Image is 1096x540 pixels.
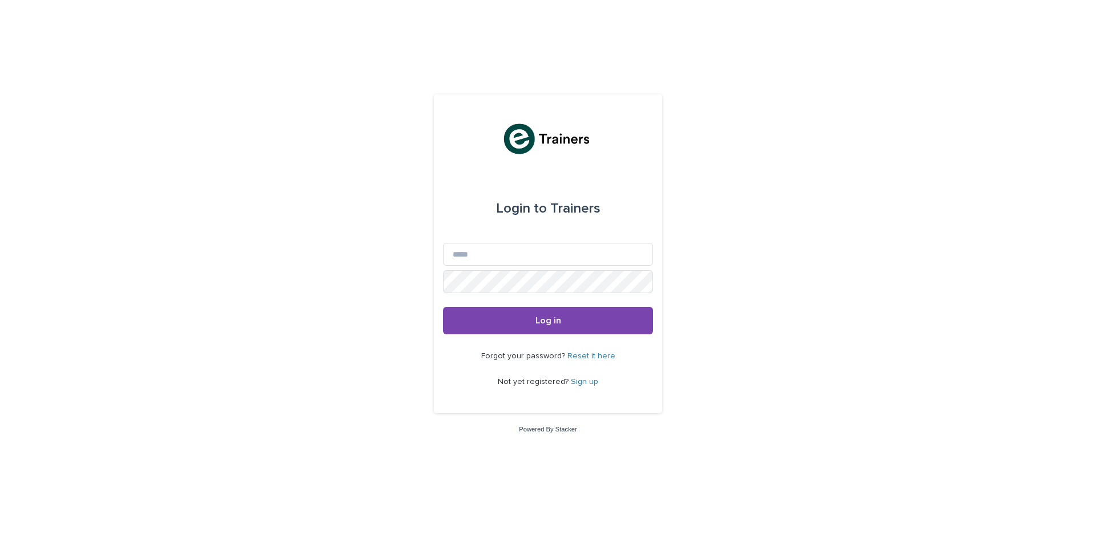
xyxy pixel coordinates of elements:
[481,352,567,360] span: Forgot your password?
[535,316,561,325] span: Log in
[501,122,595,156] img: K0CqGN7SDeD6s4JG8KQk
[496,193,601,225] div: Trainers
[571,378,598,386] a: Sign up
[443,307,653,334] button: Log in
[519,426,577,433] a: Powered By Stacker
[496,202,547,215] span: Login to
[498,378,571,386] span: Not yet registered?
[567,352,615,360] a: Reset it here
